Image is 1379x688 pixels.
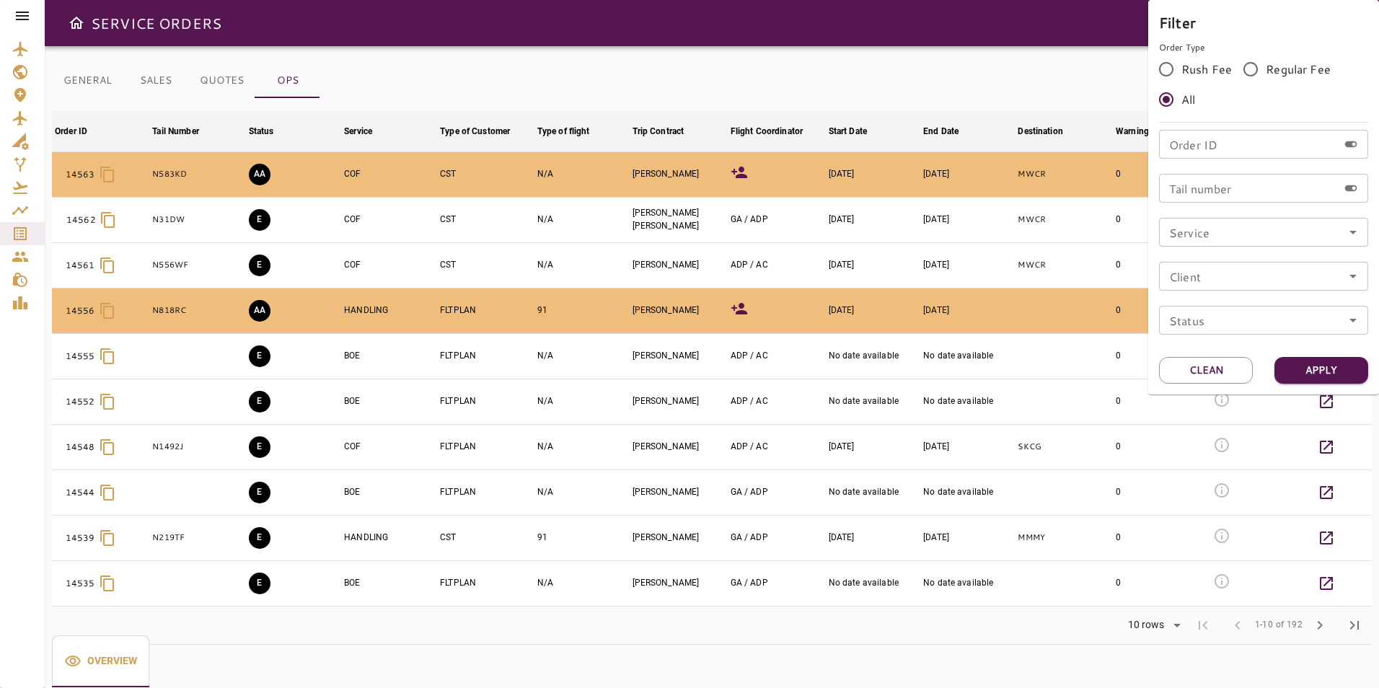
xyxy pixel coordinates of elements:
[1159,357,1253,384] button: Clean
[1343,266,1363,286] button: Open
[1181,91,1195,108] span: All
[1159,11,1368,34] h6: Filter
[1343,222,1363,242] button: Open
[1266,61,1331,78] span: Regular Fee
[1181,61,1232,78] span: Rush Fee
[1343,310,1363,330] button: Open
[1159,41,1368,54] p: Order Type
[1159,54,1368,115] div: rushFeeOrder
[1274,357,1368,384] button: Apply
